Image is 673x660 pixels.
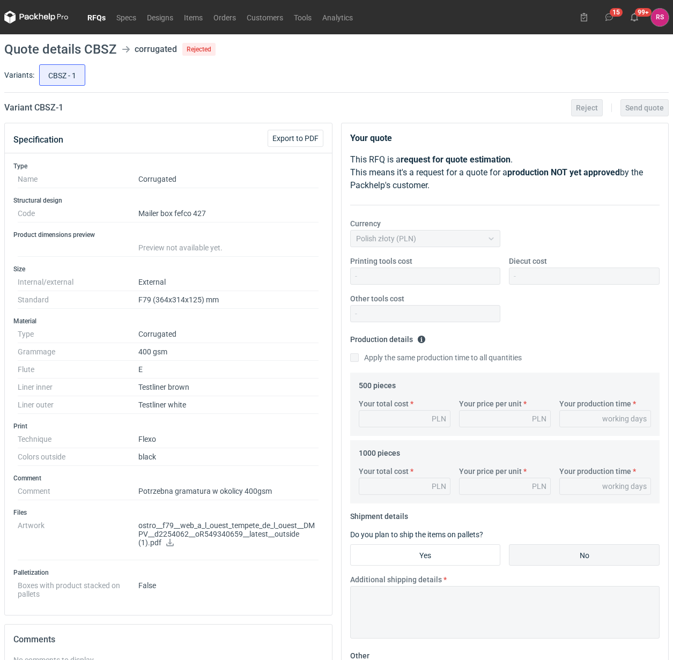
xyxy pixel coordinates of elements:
label: Currency [350,218,381,229]
a: Tools [289,11,317,24]
svg: Packhelp Pro [4,11,69,24]
button: Export to PDF [268,130,323,147]
dd: False [138,577,319,598]
strong: request for quote estimation [401,154,511,165]
dt: Flute [18,361,138,379]
legend: 500 pieces [359,377,396,390]
span: Export to PDF [272,135,319,142]
dt: Code [18,205,138,223]
a: Analytics [317,11,358,24]
button: RS [651,9,669,26]
dt: Liner inner [18,379,138,396]
a: Items [179,11,208,24]
label: Variants: [4,70,34,80]
dt: Standard [18,291,138,309]
label: Additional shipping details [350,574,442,585]
h3: Structural design [13,196,323,205]
div: Rafał Stani [651,9,669,26]
dd: black [138,448,319,466]
dt: Liner outer [18,396,138,414]
button: Specification [13,127,63,153]
div: PLN [432,481,446,492]
h3: Comment [13,474,323,483]
h2: Variant CBSZ - 1 [4,101,63,114]
dd: Corrugated [138,325,319,343]
button: Reject [571,99,603,116]
span: Reject [576,104,598,112]
label: Printing tools cost [350,256,412,266]
dd: Mailer box fefco 427 [138,205,319,223]
dd: F79 (364x314x125) mm [138,291,319,309]
legend: Shipment details [350,508,408,521]
h3: Files [13,508,323,517]
dt: Name [18,170,138,188]
div: working days [602,413,647,424]
div: PLN [432,413,446,424]
button: 99+ [626,9,643,26]
legend: Production details [350,331,426,344]
a: Designs [142,11,179,24]
label: Your total cost [359,398,409,409]
div: corrugated [135,43,177,56]
dd: Testliner brown [138,379,319,396]
a: Orders [208,11,241,24]
div: PLN [532,481,546,492]
p: This RFQ is a . This means it's a request for a quote for a by the Packhelp's customer. [350,153,660,192]
h2: Comments [13,633,323,646]
h3: Product dimensions preview [13,231,323,239]
label: Your total cost [359,466,409,477]
label: Do you plan to ship the items on pallets? [350,530,483,539]
legend: 1000 pieces [359,444,400,457]
h1: Quote details CBSZ [4,43,116,56]
h3: Material [13,317,323,325]
dt: Type [18,325,138,343]
strong: Your quote [350,133,392,143]
span: Rejected [182,43,216,56]
dt: Grammage [18,343,138,361]
legend: Other [350,647,369,660]
label: CBSZ - 1 [39,64,85,86]
h3: Type [13,162,323,170]
dd: Corrugated [138,170,319,188]
p: ostro__f79__web_a_l_ouest_tempete_de_l_ouest__DMPV__d2254062__oR549340659__latest__outside (1).pdf [138,521,319,548]
dd: External [138,273,319,291]
dd: 400 gsm [138,343,319,361]
h3: Print [13,422,323,431]
button: Send quote [620,99,669,116]
h3: Size [13,265,323,273]
label: Other tools cost [350,293,404,304]
div: PLN [532,413,546,424]
strong: production NOT yet approved [507,167,620,177]
span: Send quote [625,104,664,112]
dd: E [138,361,319,379]
dt: Boxes with product stacked on pallets [18,577,138,598]
label: Your price per unit [459,398,522,409]
label: Apply the same production time to all quantities [350,352,522,363]
button: 15 [601,9,618,26]
dt: Comment [18,483,138,500]
label: Your production time [559,398,631,409]
a: RFQs [82,11,111,24]
a: Specs [111,11,142,24]
h3: Palletization [13,568,323,577]
label: Diecut cost [509,256,547,266]
dd: Testliner white [138,396,319,414]
span: Preview not available yet. [138,243,223,252]
div: working days [602,481,647,492]
dt: Technique [18,431,138,448]
dt: Colors outside [18,448,138,466]
a: Customers [241,11,289,24]
label: Your price per unit [459,466,522,477]
dt: Artwork [18,517,138,560]
dd: Flexo [138,431,319,448]
dd: Potrzebna gramatura w okolicy 400gsm [138,483,319,500]
label: Your production time [559,466,631,477]
dt: Internal/external [18,273,138,291]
